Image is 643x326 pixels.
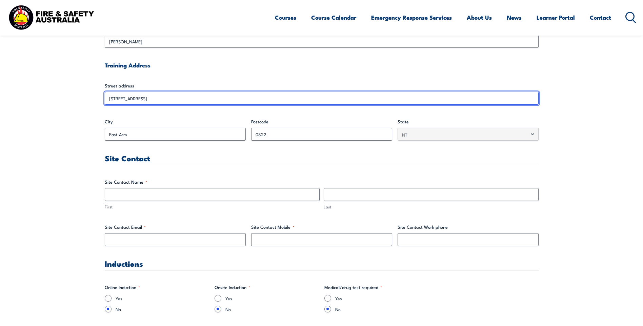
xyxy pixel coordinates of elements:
[105,260,539,267] h3: Inductions
[105,118,246,125] label: City
[105,61,539,69] h4: Training Address
[275,8,296,26] a: Courses
[225,295,319,302] label: Yes
[215,284,250,291] legend: Onsite Induction
[105,154,539,162] h3: Site Contact
[398,224,539,230] label: Site Contact Work phone
[324,284,382,291] legend: Medical/drug test required
[251,224,392,230] label: Site Contact Mobile
[105,204,320,210] label: First
[251,118,392,125] label: Postcode
[311,8,356,26] a: Course Calendar
[105,82,539,89] label: Street address
[467,8,492,26] a: About Us
[398,118,539,125] label: State
[335,295,429,302] label: Yes
[537,8,575,26] a: Learner Portal
[371,8,452,26] a: Emergency Response Services
[116,295,209,302] label: Yes
[335,306,429,312] label: No
[590,8,611,26] a: Contact
[324,204,539,210] label: Last
[225,306,319,312] label: No
[507,8,522,26] a: News
[116,306,209,312] label: No
[105,179,147,185] legend: Site Contact Name
[105,224,246,230] label: Site Contact Email
[105,284,140,291] legend: Online Induction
